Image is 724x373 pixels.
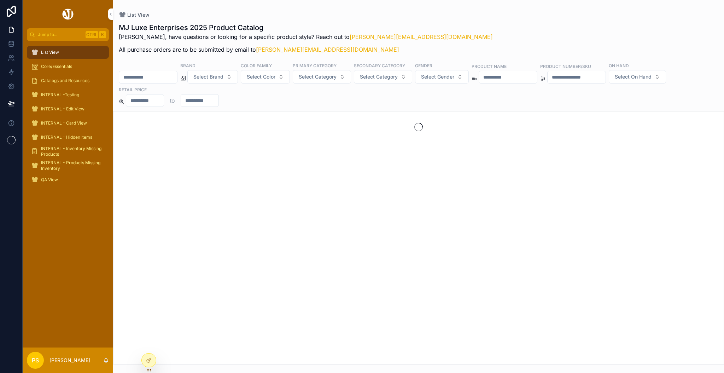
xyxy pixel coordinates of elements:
a: Catalogs and Resources [27,74,109,87]
button: Jump to...CtrlK [27,28,109,41]
span: Core/Essentials [41,64,72,69]
label: Product Name [472,63,507,69]
span: List View [41,50,59,55]
label: On Hand [609,62,629,69]
span: Select On Hand [615,73,652,80]
a: List View [27,46,109,59]
button: Select Button [415,70,469,84]
a: INTERNAL - Inventory Missing Products [27,145,109,158]
a: INTERNAL - Edit View [27,103,109,115]
p: [PERSON_NAME], have questions or looking for a specific product style? Reach out to [119,33,493,41]
button: Select Button [293,70,351,84]
span: Select Gender [421,73,454,80]
span: INTERNAL - Hidden Items [41,134,92,140]
span: Select Category [360,73,398,80]
span: PS [32,356,39,365]
span: INTERNAL - Edit View [41,106,84,112]
label: Color Family [241,62,272,69]
p: All purchase orders are to be submitted by email to [119,45,493,54]
span: K [100,32,105,38]
label: Product Number/SKU [540,63,591,69]
p: to [170,96,175,105]
a: INTERNAL - Card View [27,117,109,130]
span: QA View [41,177,58,183]
a: List View [119,11,150,18]
label: Secondary Category [354,62,405,69]
span: Select Brand [193,73,223,80]
p: [PERSON_NAME] [49,357,90,364]
span: Ctrl [86,31,98,38]
label: Gender [415,62,432,69]
h1: MJ Luxe Enterprises 2025 Product Catalog [119,23,493,33]
a: INTERNAL -Testing [27,88,109,101]
a: Core/Essentials [27,60,109,73]
span: INTERNAL - Card View [41,120,87,126]
span: Select Category [299,73,337,80]
span: INTERNAL - Products Missing Inventory [41,160,102,171]
span: Jump to... [38,32,83,38]
button: Select Button [187,70,238,84]
a: QA View [27,173,109,186]
label: Retail Price [119,86,147,93]
span: INTERNAL -Testing [41,92,79,98]
button: Select Button [609,70,666,84]
button: Select Button [241,70,290,84]
span: INTERNAL - Inventory Missing Products [41,146,102,157]
a: INTERNAL - Hidden Items [27,131,109,144]
label: Primary Category [293,62,337,69]
a: INTERNAL - Products Missing Inventory [27,159,109,172]
a: [PERSON_NAME][EMAIL_ADDRESS][DOMAIN_NAME] [350,33,493,40]
span: Catalogs and Resources [41,78,89,84]
button: Select Button [354,70,412,84]
img: App logo [61,8,75,20]
div: scrollable content [23,41,113,195]
span: List View [127,11,150,18]
span: Select Color [247,73,275,80]
a: [PERSON_NAME][EMAIL_ADDRESS][DOMAIN_NAME] [256,46,399,53]
label: Brand [180,62,195,69]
